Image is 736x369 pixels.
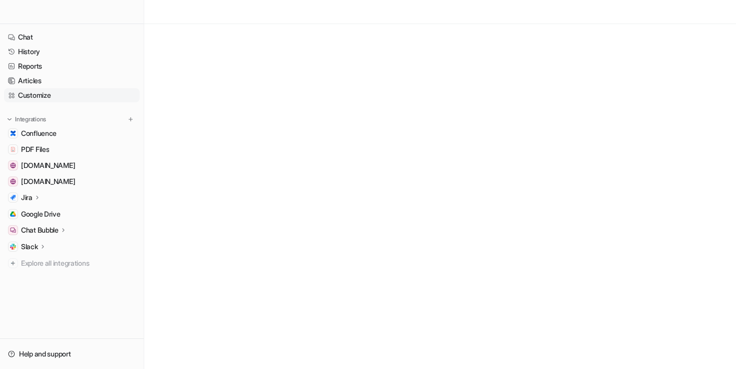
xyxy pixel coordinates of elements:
[21,128,57,138] span: Confluence
[4,74,140,88] a: Articles
[10,130,16,136] img: Confluence
[4,347,140,361] a: Help and support
[15,115,46,123] p: Integrations
[10,146,16,152] img: PDF Files
[10,178,16,184] img: support.atlassian.com
[21,255,136,271] span: Explore all integrations
[4,158,140,172] a: community.atlassian.com[DOMAIN_NAME]
[21,193,33,203] p: Jira
[21,144,49,154] span: PDF Files
[127,116,134,123] img: menu_add.svg
[21,225,59,235] p: Chat Bubble
[10,227,16,233] img: Chat Bubble
[8,258,18,268] img: explore all integrations
[4,59,140,73] a: Reports
[21,176,75,187] span: [DOMAIN_NAME]
[4,114,49,124] button: Integrations
[4,256,140,270] a: Explore all integrations
[4,30,140,44] a: Chat
[10,244,16,250] img: Slack
[4,88,140,102] a: Customize
[4,174,140,189] a: support.atlassian.com[DOMAIN_NAME]
[21,209,61,219] span: Google Drive
[21,242,38,252] p: Slack
[6,116,13,123] img: expand menu
[4,207,140,221] a: Google DriveGoogle Drive
[21,160,75,170] span: [DOMAIN_NAME]
[4,126,140,140] a: ConfluenceConfluence
[10,195,16,201] img: Jira
[10,162,16,168] img: community.atlassian.com
[4,45,140,59] a: History
[4,142,140,156] a: PDF FilesPDF Files
[10,211,16,217] img: Google Drive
